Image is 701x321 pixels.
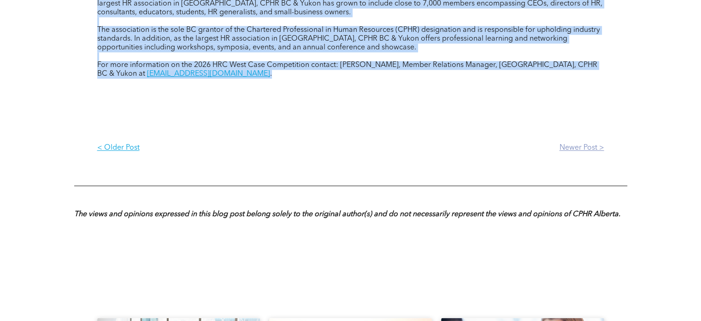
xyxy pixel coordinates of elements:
a: < Older Post [97,136,351,160]
a: Newer Post > [351,136,604,160]
strong: The views and opinions expressed in this blog post belong solely to the original author(s) and do... [74,211,620,218]
span: . [270,70,272,78]
span: The association is the sole BC grantor of the Chartered Professional in Human Resources (CPHR) de... [97,26,600,51]
a: [EMAIL_ADDRESS][DOMAIN_NAME] [147,70,270,78]
span: For more information on the 2026 HRC West Case Competition contact: [PERSON_NAME], Member Relatio... [97,61,597,78]
p: < Older Post [97,144,351,152]
p: Newer Post > [351,144,604,152]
